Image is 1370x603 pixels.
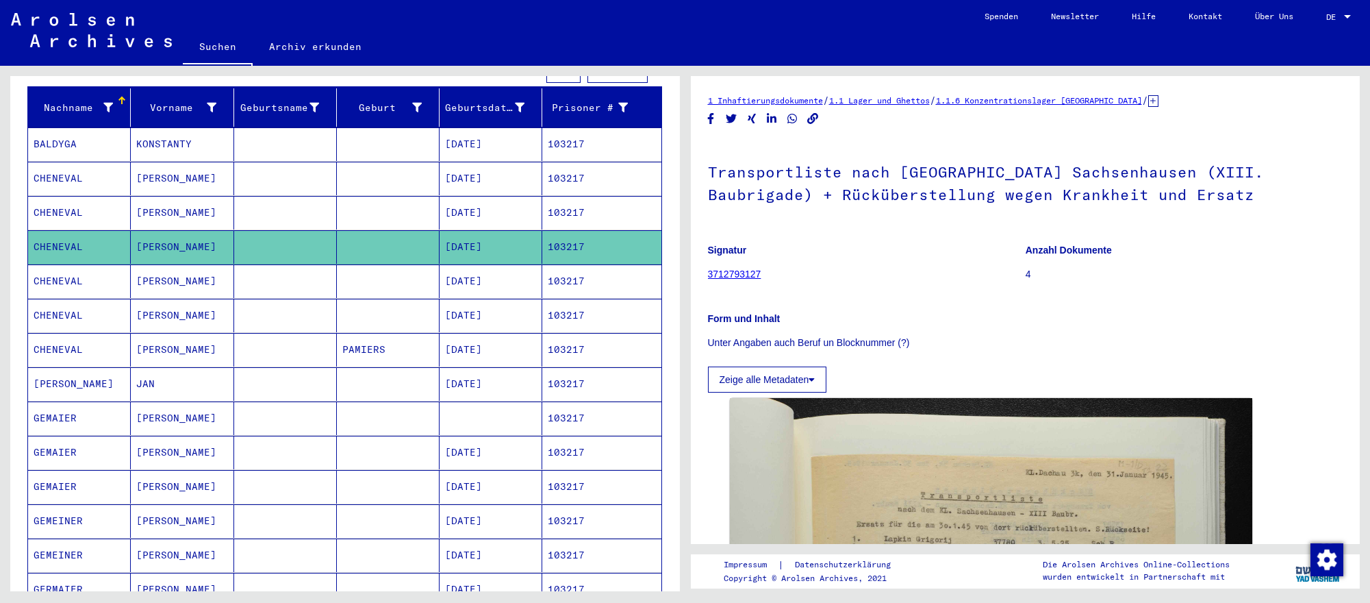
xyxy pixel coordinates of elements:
div: Nachname [34,97,130,119]
mat-header-cell: Nachname [28,88,131,127]
span: Filter [599,64,636,76]
mat-cell: [DATE] [440,504,542,538]
mat-cell: KONSTANTY [131,127,233,161]
mat-cell: 103217 [542,264,661,298]
mat-cell: 103217 [542,196,661,230]
mat-cell: 103217 [542,230,661,264]
mat-cell: [DATE] [440,230,542,264]
button: Share on LinkedIn [765,110,779,127]
button: Share on WhatsApp [785,110,800,127]
button: Share on Xing [745,110,759,127]
b: Anzahl Dokumente [1026,245,1112,256]
p: wurden entwickelt in Partnerschaft mit [1043,571,1230,583]
mat-cell: CHENEVAL [28,196,131,230]
button: Zeige alle Metadaten [708,367,827,393]
mat-cell: [DATE] [440,367,542,401]
mat-cell: CHENEVAL [28,299,131,332]
mat-cell: [DATE] [440,127,542,161]
mat-cell: [PERSON_NAME] [131,402,233,435]
img: Arolsen_neg.svg [11,13,172,47]
span: 17 [263,64,275,76]
mat-cell: CHENEVAL [28,333,131,367]
mat-cell: [PERSON_NAME] [131,230,233,264]
div: Nachname [34,101,113,115]
mat-cell: [DATE] [440,470,542,504]
button: Copy link [806,110,820,127]
div: Zustimmung ändern [1310,543,1343,576]
div: Geburtsname [240,101,319,115]
a: 1.1 Lager und Ghettos [829,95,930,106]
a: Suchen [183,30,253,66]
mat-cell: [PERSON_NAME] [131,162,233,195]
mat-header-cell: Geburtsdatum [440,88,542,127]
mat-cell: [DATE] [440,333,542,367]
mat-header-cell: Vorname [131,88,233,127]
span: Datensätze gefunden [275,64,392,76]
mat-cell: GEMAIER [28,470,131,504]
span: / [1142,94,1148,106]
h1: Transportliste nach [GEOGRAPHIC_DATA] Sachsenhausen (XIII. Baubrigade) + Rücküberstellung wegen K... [708,140,1343,223]
mat-cell: [PERSON_NAME] [131,264,233,298]
a: Impressum [724,558,778,572]
mat-cell: [DATE] [440,539,542,572]
p: Unter Angaben auch Beruf un Blocknummer (?) [708,336,1343,350]
mat-cell: 103217 [542,299,661,332]
div: Geburt‏ [342,101,422,115]
mat-cell: [PERSON_NAME] [131,299,233,332]
mat-cell: GEMAIER [28,436,131,469]
b: Form und Inhalt [708,313,781,324]
img: Zustimmung ändern [1310,543,1343,576]
div: Prisoner # [548,97,644,119]
div: | [724,558,907,572]
mat-cell: [PERSON_NAME] [131,470,233,504]
mat-cell: CHENEVAL [28,264,131,298]
mat-cell: [PERSON_NAME] [131,539,233,572]
mat-cell: PAMIERS [337,333,440,367]
div: Prisoner # [548,101,627,115]
mat-cell: [DATE] [440,264,542,298]
button: Share on Twitter [724,110,739,127]
div: Geburtsname [240,97,336,119]
div: Vorname [136,101,216,115]
mat-header-cell: Prisoner # [542,88,661,127]
mat-cell: [PERSON_NAME] [131,504,233,538]
a: Archiv erkunden [253,30,378,63]
mat-cell: 103217 [542,127,661,161]
mat-cell: GEMEINER [28,504,131,538]
button: Share on Facebook [704,110,718,127]
mat-cell: [PERSON_NAME] [131,333,233,367]
mat-cell: 103217 [542,367,661,401]
mat-cell: [PERSON_NAME] [131,436,233,469]
mat-cell: 103217 [542,504,661,538]
mat-cell: 103217 [542,402,661,435]
mat-cell: 103217 [542,436,661,469]
span: / [930,94,936,106]
mat-cell: 103217 [542,162,661,195]
a: 1 Inhaftierungsdokumente [708,95,823,106]
mat-cell: [DATE] [440,162,542,195]
p: 4 [1026,267,1343,282]
a: 3712793127 [708,269,761,280]
mat-cell: CHENEVAL [28,162,131,195]
mat-cell: GEMEINER [28,539,131,572]
div: Geburtsdatum [445,97,542,119]
mat-header-cell: Geburtsname [234,88,337,127]
mat-cell: BALDYGA [28,127,131,161]
div: Geburt‏ [342,97,439,119]
mat-cell: [DATE] [440,436,542,469]
span: / [823,94,829,106]
p: Die Arolsen Archives Online-Collections [1043,558,1230,571]
b: Signatur [708,245,747,256]
a: Datenschutzerklärung [784,558,907,572]
mat-cell: 103217 [542,539,661,572]
mat-cell: CHENEVAL [28,230,131,264]
p: Copyright © Arolsen Archives, 2021 [724,572,907,584]
img: yv_logo.png [1293,554,1344,588]
mat-cell: 103217 [542,470,661,504]
mat-cell: [DATE] [440,299,542,332]
mat-cell: [PERSON_NAME] [28,367,131,401]
span: DE [1326,12,1341,22]
mat-cell: [PERSON_NAME] [131,196,233,230]
mat-cell: 103217 [542,333,661,367]
mat-header-cell: Geburt‏ [337,88,440,127]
